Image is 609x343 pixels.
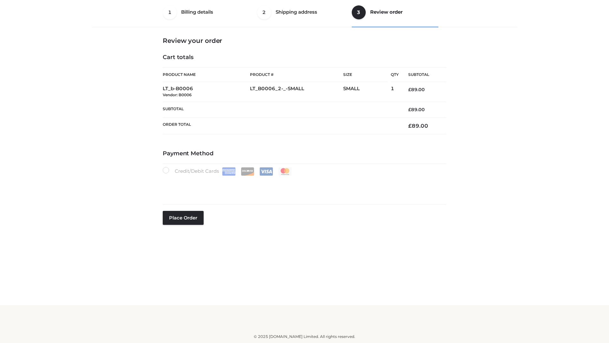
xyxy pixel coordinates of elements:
td: 1 [391,82,399,102]
small: Vendor: B0006 [163,92,192,97]
button: Place order [163,211,204,225]
img: Visa [259,167,273,176]
th: Qty [391,67,399,82]
bdi: 89.00 [408,107,425,112]
td: SMALL [343,82,391,102]
bdi: 89.00 [408,123,428,129]
img: Amex [222,167,236,176]
h4: Payment Method [163,150,446,157]
h3: Review your order [163,37,446,44]
bdi: 89.00 [408,87,425,92]
label: Credit/Debit Cards [163,167,292,176]
span: £ [408,123,412,129]
img: Mastercard [278,167,292,176]
th: Subtotal [163,102,399,117]
span: £ [408,107,411,112]
div: © 2025 [DOMAIN_NAME] Limited. All rights reserved. [94,333,515,340]
th: Subtotal [399,68,446,82]
h4: Cart totals [163,54,446,61]
th: Size [343,68,388,82]
th: Product # [250,67,343,82]
img: Discover [241,167,254,176]
th: Product Name [163,67,250,82]
span: £ [408,87,411,92]
iframe: Secure payment input frame [161,174,445,198]
th: Order Total [163,118,399,134]
td: LT_b-B0006 [163,82,250,102]
td: LT_B0006_2-_-SMALL [250,82,343,102]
